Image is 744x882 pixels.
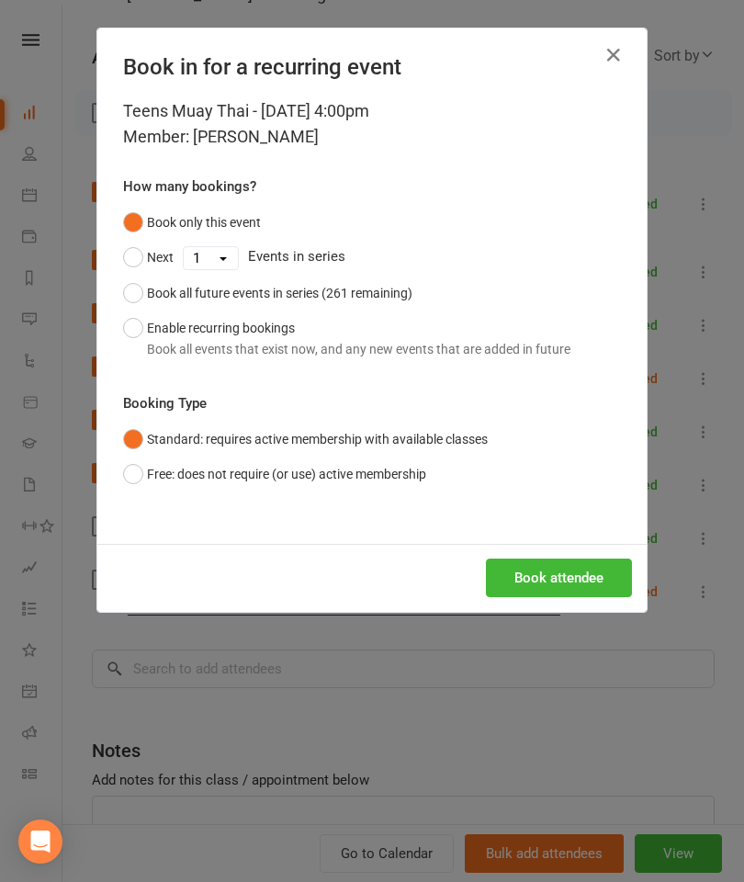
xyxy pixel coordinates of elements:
label: Booking Type [123,392,207,414]
button: Book all future events in series (261 remaining) [123,276,412,311]
div: Teens Muay Thai - [DATE] 4:00pm Member: [PERSON_NAME] [123,98,621,150]
button: Book only this event [123,205,261,240]
button: Close [599,40,628,70]
div: Book all events that exist now, and any new events that are added in future [147,339,570,359]
button: Enable recurring bookingsBook all events that exist now, and any new events that are added in future [123,311,570,367]
label: How many bookings? [123,175,256,198]
button: Next [123,240,174,275]
h4: Book in for a recurring event [123,54,621,80]
button: Standard: requires active membership with available classes [123,422,488,457]
button: Free: does not require (or use) active membership [123,457,426,492]
button: Book attendee [486,559,632,597]
div: Book all future events in series (261 remaining) [147,283,412,303]
div: Events in series [123,240,621,275]
div: Open Intercom Messenger [18,820,62,864]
